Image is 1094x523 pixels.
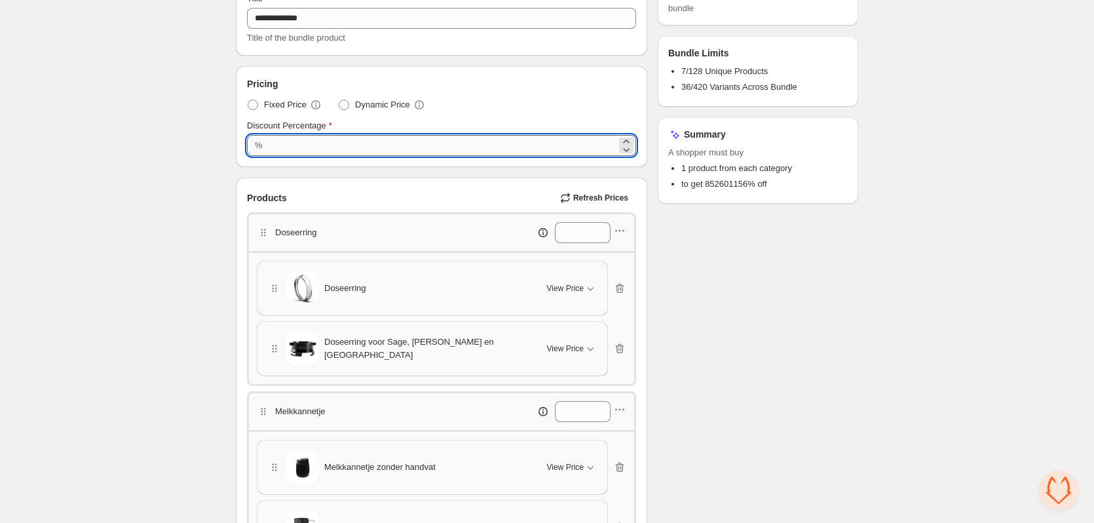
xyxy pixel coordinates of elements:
[247,33,345,43] span: Title of the bundle product
[247,77,278,90] span: Pricing
[555,189,636,207] button: Refresh Prices
[681,162,848,175] li: 1 product from each category
[539,338,605,359] button: View Price
[286,451,319,484] img: Melkkannetje zonder handvat
[324,461,436,474] span: Melkkannetje zonder handvat
[539,457,605,478] button: View Price
[247,119,332,132] label: Discount Percentage
[1039,471,1078,510] div: Open de chat
[668,47,729,60] h3: Bundle Limits
[264,98,307,111] span: Fixed Price
[547,343,584,354] span: View Price
[324,282,366,295] span: Doseerring
[539,278,605,299] button: View Price
[681,82,797,92] span: 36/420 Variants Across Bundle
[668,146,848,159] span: A shopper must buy
[547,283,584,294] span: View Price
[355,98,410,111] span: Dynamic Price
[547,462,584,473] span: View Price
[681,178,848,191] li: to get 852601156% off
[286,332,319,365] img: Doseerring voor Sage, Solis en Breville
[286,272,319,305] img: Doseerring
[684,128,726,141] h3: Summary
[324,336,531,362] span: Doseerring voor Sage, [PERSON_NAME] en [GEOGRAPHIC_DATA]
[275,405,326,418] p: Melkkannetje
[247,191,287,204] span: Products
[573,193,628,203] span: Refresh Prices
[275,226,317,239] p: Doseerring
[255,139,263,152] div: %
[681,66,768,76] span: 7/128 Unique Products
